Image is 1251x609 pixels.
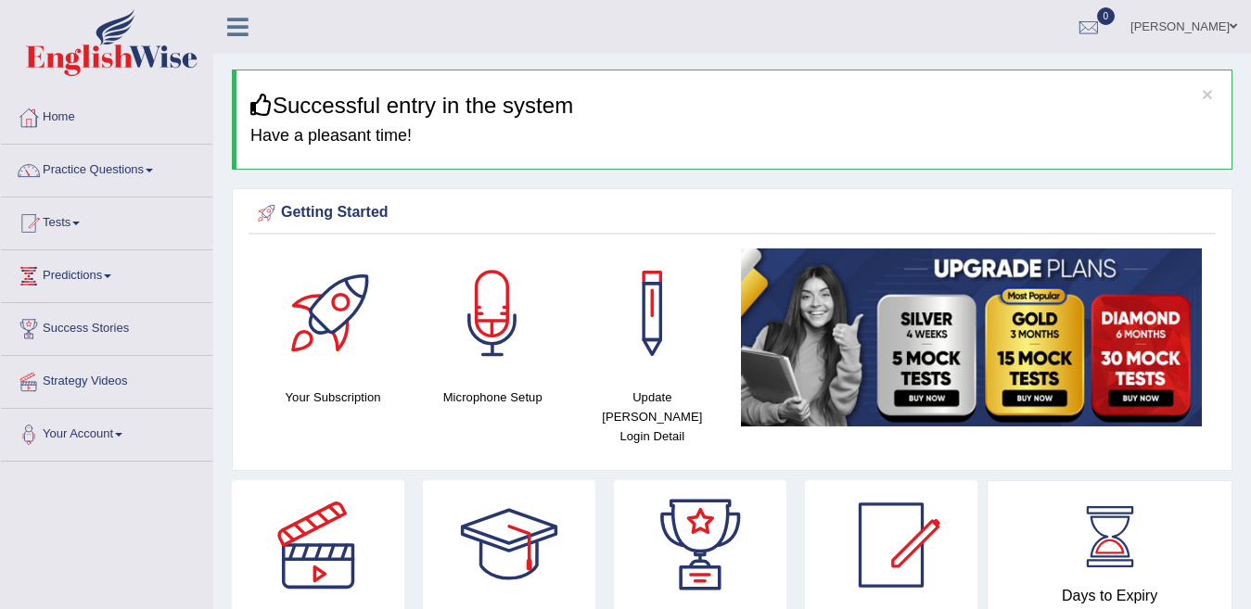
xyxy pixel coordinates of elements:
a: Practice Questions [1,145,212,191]
a: Strategy Videos [1,356,212,402]
img: small5.jpg [741,248,1202,426]
a: Tests [1,197,212,244]
a: Home [1,92,212,138]
h4: Your Subscription [262,387,403,407]
a: Success Stories [1,303,212,349]
div: Getting Started [253,199,1211,227]
span: 0 [1097,7,1116,25]
h3: Successful entry in the system [250,94,1218,118]
button: × [1202,84,1213,104]
h4: Update [PERSON_NAME] Login Detail [581,387,722,446]
h4: Days to Expiry [1008,588,1211,604]
h4: Have a pleasant time! [250,127,1218,146]
a: Your Account [1,409,212,455]
a: Predictions [1,250,212,297]
h4: Microphone Setup [422,387,563,407]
